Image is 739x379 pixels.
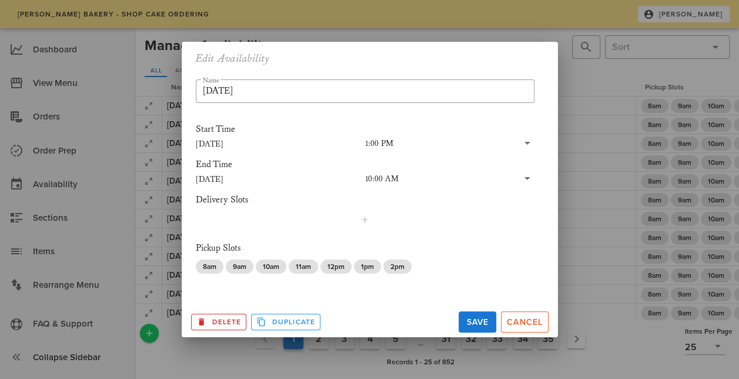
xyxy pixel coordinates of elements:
div: Start Time [196,123,534,136]
div: End Time [196,158,534,171]
button: Archive this Record? [191,314,247,330]
div: 1:00 PM [365,136,534,151]
span: 9am [233,260,246,274]
span: 2pm [390,260,404,274]
span: Duplicate [256,317,315,327]
div: 10:00 AM [365,171,534,187]
span: 8am [203,260,216,274]
div: Delivery Slots [196,194,534,207]
span: 1pm [361,260,374,274]
button: Duplicate Record [251,314,320,330]
span: 12pm [327,260,345,274]
span: Save [463,317,491,327]
span: Cancel [506,317,543,327]
span: Delete [196,317,242,327]
span: 10am [263,260,279,274]
div: 1:00 PM [365,138,393,149]
div: 10:00 AM [365,174,399,184]
span: 11am [296,260,311,274]
button: Cancel [501,311,549,333]
button: Save [459,311,496,333]
div: Pickup Slots [196,242,534,255]
label: Name [203,76,219,85]
h2: Edit Availability [196,49,270,68]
